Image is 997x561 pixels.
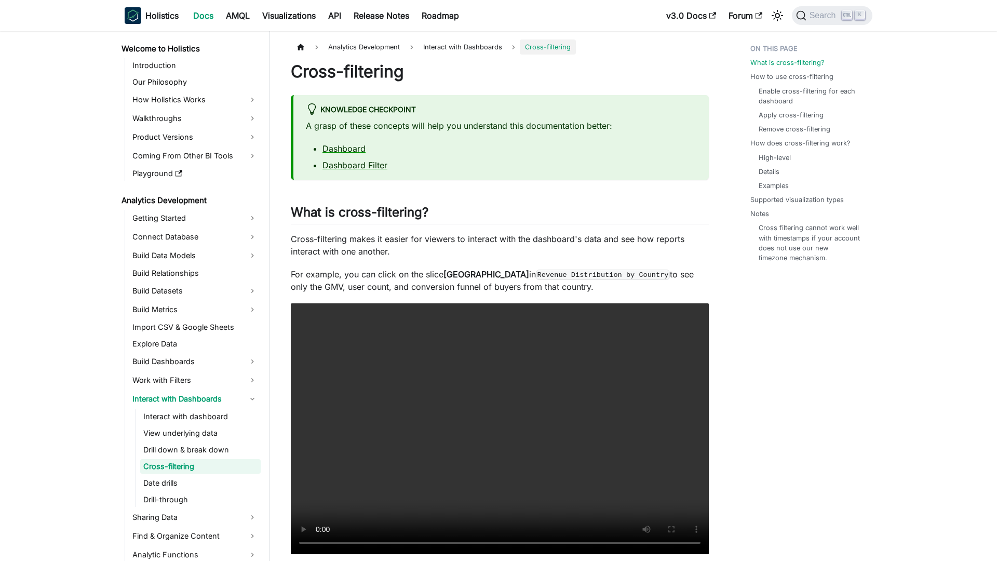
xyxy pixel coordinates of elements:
[256,7,322,24] a: Visualizations
[129,372,261,389] a: Work with Filters
[759,167,779,177] a: Details
[759,223,862,263] a: Cross filtering cannot work well with timestamps if your account does not use our new timezone me...
[129,229,261,245] a: Connect Database
[750,58,825,68] a: What is cross-filtering?
[140,409,261,424] a: Interact with dashboard
[536,270,670,280] code: Revenue Distribution by Country
[145,9,179,22] b: Holistics
[660,7,722,24] a: v3.0 Docs
[220,7,256,24] a: AMQL
[187,7,220,24] a: Docs
[129,247,261,264] a: Build Data Models
[769,7,786,24] button: Switch between dark and light mode (currently light mode)
[129,58,261,73] a: Introduction
[759,110,824,120] a: Apply cross-filtering
[759,86,862,106] a: Enable cross-filtering for each dashboard
[291,39,311,55] a: Home page
[129,353,261,370] a: Build Dashboards
[855,10,865,20] kbd: K
[347,7,415,24] a: Release Notes
[759,181,789,191] a: Examples
[129,528,261,544] a: Find & Organize Content
[118,42,261,56] a: Welcome to Holistics
[323,39,405,55] span: Analytics Development
[806,11,842,20] span: Search
[322,160,387,170] a: Dashboard Filter
[306,119,696,132] p: A grasp of these concepts will help you understand this documentation better:
[129,283,261,299] a: Build Datasets
[520,39,576,55] span: Cross-filtering
[125,7,141,24] img: Holistics
[140,443,261,457] a: Drill down & break down
[306,103,696,117] div: Knowledge Checkpoint
[129,110,261,127] a: Walkthroughs
[129,148,261,164] a: Coming From Other BI Tools
[129,91,261,108] a: How Holistics Works
[129,391,261,407] a: Interact with Dashboards
[750,72,833,82] a: How to use cross-filtering
[291,268,709,293] p: For example, you can click on the slice in to see only the GMV, user count, and conversion funnel...
[129,320,261,335] a: Import CSV & Google Sheets
[322,143,366,154] a: Dashboard
[140,459,261,474] a: Cross-filtering
[722,7,769,24] a: Forum
[118,193,261,208] a: Analytics Development
[750,209,769,219] a: Notes
[129,301,261,318] a: Build Metrics
[291,233,709,258] p: Cross-filtering makes it easier for viewers to interact with the dashboard's data and see how rep...
[125,7,179,24] a: HolisticsHolistics
[129,166,261,181] a: Playground
[750,138,851,148] a: How does cross-filtering work?
[129,509,261,526] a: Sharing Data
[322,7,347,24] a: API
[792,6,872,25] button: Search (Ctrl+K)
[140,492,261,507] a: Drill-through
[129,210,261,226] a: Getting Started
[759,153,791,163] a: High-level
[291,39,709,55] nav: Breadcrumbs
[129,129,261,145] a: Product Versions
[129,266,261,280] a: Build Relationships
[759,124,830,134] a: Remove cross-filtering
[114,31,270,561] nav: Docs sidebar
[291,205,709,224] h2: What is cross-filtering?
[129,337,261,351] a: Explore Data
[291,303,709,554] video: Your browser does not support embedding video, but you can .
[140,426,261,440] a: View underlying data
[415,7,465,24] a: Roadmap
[418,39,507,55] span: Interact with Dashboards
[291,61,709,82] h1: Cross-filtering
[443,269,529,279] strong: [GEOGRAPHIC_DATA]
[129,75,261,89] a: Our Philosophy
[750,195,844,205] a: Supported visualization types
[140,476,261,490] a: Date drills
